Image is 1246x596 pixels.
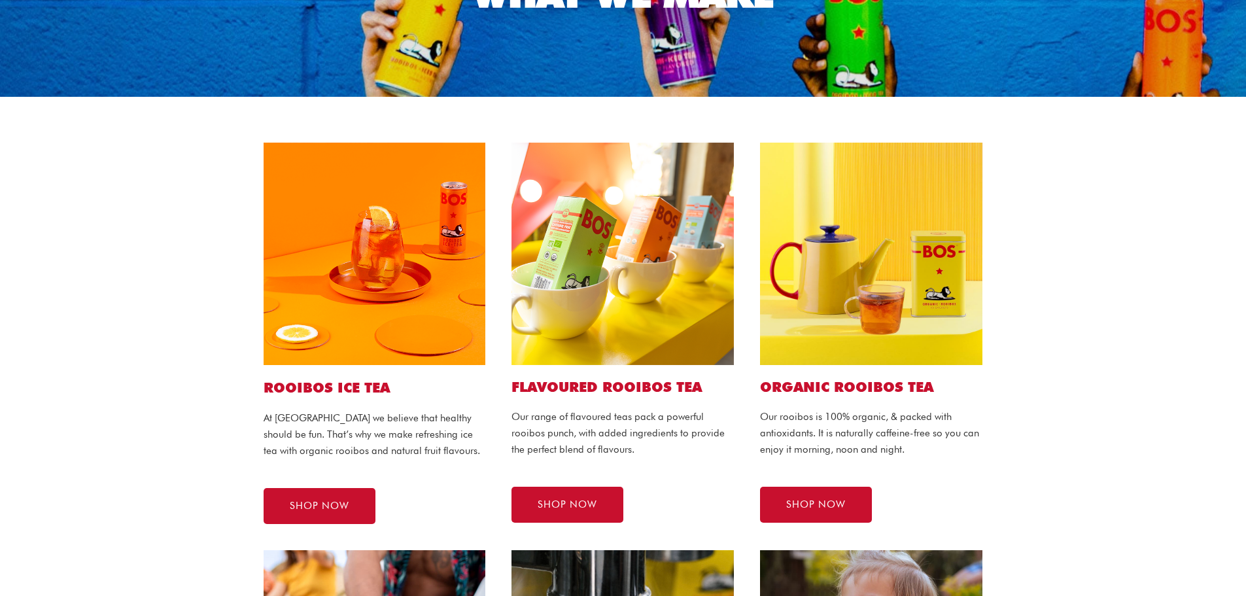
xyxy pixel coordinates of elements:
[786,500,846,510] span: SHOP NOW
[760,409,982,457] p: Our rooibos is 100% organic, & packed with antioxidants. It is naturally caffeine-free so you can...
[511,487,623,523] a: SHOP NOW
[760,487,872,523] a: SHOP NOW
[760,378,982,396] h2: Organic ROOIBOS TEA
[264,378,486,397] h1: ROOIBOS ICE TEA
[538,500,597,510] span: SHOP NOW
[264,410,486,459] p: At [GEOGRAPHIC_DATA] we believe that healthy should be fun. That’s why we make refreshing ice tea...
[511,409,734,457] p: Our range of flavoured teas pack a powerful rooibos punch, with added ingredients to provide the ...
[264,488,375,524] a: SHOP NOW
[290,501,349,511] span: SHOP NOW
[511,378,734,396] h2: Flavoured ROOIBOS TEA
